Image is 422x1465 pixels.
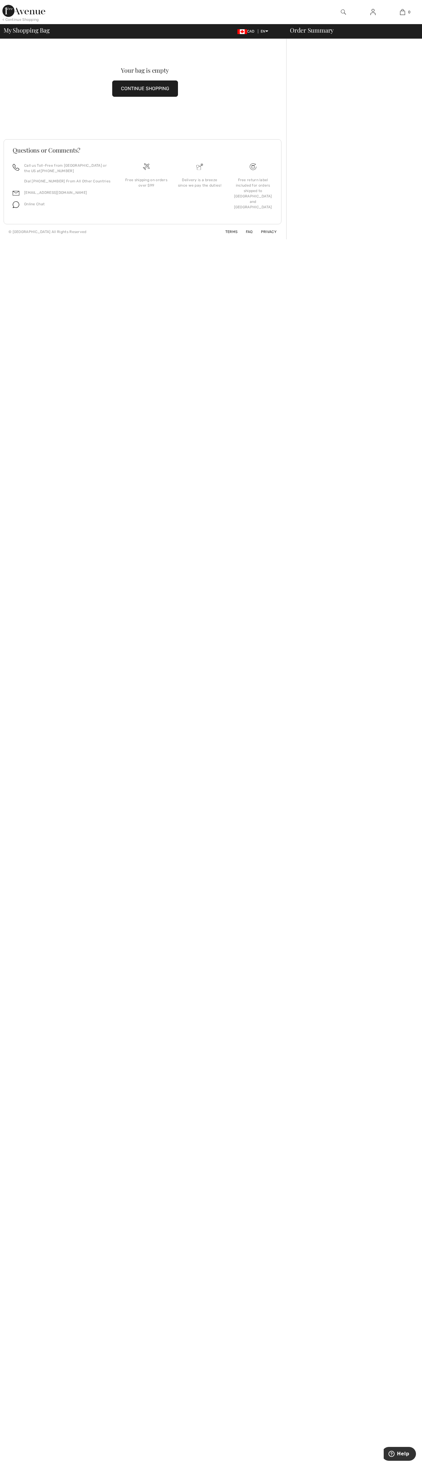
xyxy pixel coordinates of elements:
[261,29,268,33] span: EN
[283,27,418,33] div: Order Summary
[239,230,253,234] a: FAQ
[13,147,272,153] h3: Questions or Comments?
[13,164,19,171] img: call
[370,8,376,16] img: My Info
[196,163,203,170] img: Delivery is a breeze since we pay the duties!
[237,29,247,34] img: Canadian Dollar
[341,8,346,16] img: search the website
[112,80,178,97] button: CONTINUE SHOPPING
[24,163,113,174] p: Call us Toll-Free from [GEOGRAPHIC_DATA] or the US at
[408,9,411,15] span: 0
[231,177,275,210] div: Free return label included for orders shipped to [GEOGRAPHIC_DATA] and [GEOGRAPHIC_DATA]
[8,229,87,235] div: © [GEOGRAPHIC_DATA] All Rights Reserved
[388,8,417,16] a: 0
[254,230,277,234] a: Privacy
[237,29,257,33] span: CAD
[178,177,222,188] div: Delivery is a breeze since we pay the duties!
[143,163,150,170] img: Free shipping on orders over $99
[13,201,19,208] img: chat
[384,1447,416,1462] iframe: Opens a widget where you can find more information
[4,27,50,33] span: My Shopping Bag
[218,230,238,234] a: Terms
[250,163,256,170] img: Free shipping on orders over $99
[24,191,87,195] a: [EMAIL_ADDRESS][DOMAIN_NAME]
[400,8,405,16] img: My Bag
[2,17,39,22] div: < Continue Shopping
[125,177,168,188] div: Free shipping on orders over $99
[18,67,272,73] div: Your bag is empty
[24,178,113,184] p: Dial [PHONE_NUMBER] From All Other Countries
[366,8,380,16] a: Sign In
[24,202,45,206] span: Online Chat
[13,190,19,197] img: email
[41,169,74,173] a: [PHONE_NUMBER]
[2,5,45,17] img: 1ère Avenue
